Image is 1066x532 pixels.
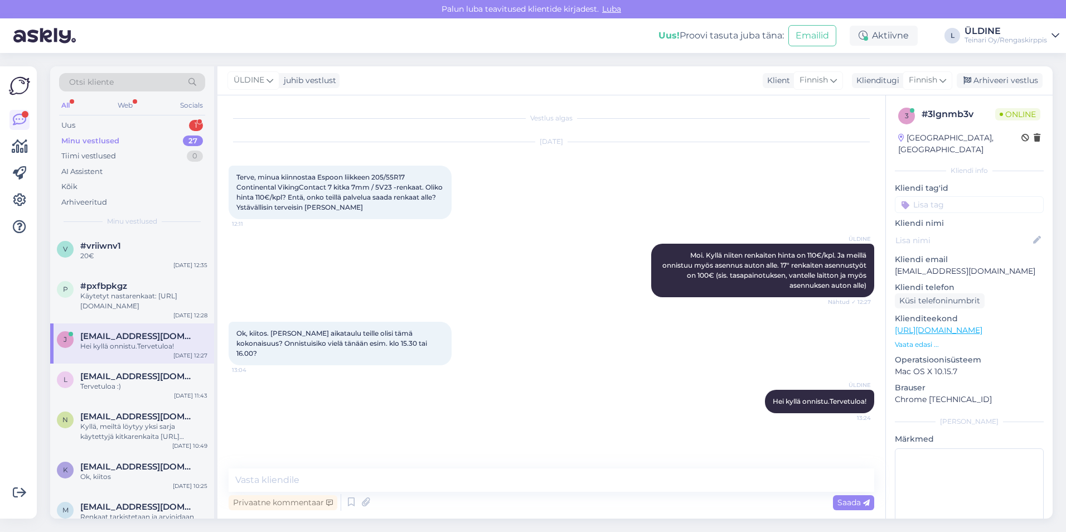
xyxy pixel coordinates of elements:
div: Socials [178,98,205,113]
span: ÜLDINE [234,74,264,86]
span: Luba [599,4,624,14]
span: n [62,415,68,424]
span: #pxfbpkgz [80,281,127,291]
img: Askly Logo [9,75,30,96]
input: Lisa tag [895,196,1044,213]
span: lauri.juutilainen@gmail.com [80,371,196,381]
div: Web [115,98,135,113]
div: Arhiveeritud [61,197,107,208]
span: v [63,245,67,253]
div: Küsi telefoninumbrit [895,293,985,308]
div: L [944,28,960,43]
p: Mac OS X 10.15.7 [895,366,1044,378]
div: Kyllä, meiltä löytyy yksi sarja käytettyjä kitkarenkaita [URL][DOMAIN_NAME] [80,422,207,442]
div: Käytetyt nastarenkaat: [URL][DOMAIN_NAME] [80,291,207,311]
p: Kliendi tag'id [895,182,1044,194]
span: 3 [905,112,909,120]
p: [EMAIL_ADDRESS][DOMAIN_NAME] [895,265,1044,277]
p: Chrome [TECHNICAL_ID] [895,394,1044,405]
div: Klient [763,75,790,86]
span: ÜLDINE [829,381,871,389]
span: m [62,506,69,514]
div: [DATE] 12:27 [173,351,207,360]
div: Privaatne kommentaar [229,495,337,510]
div: Arhiveeri vestlus [957,73,1043,88]
div: AI Assistent [61,166,103,177]
input: Lisa nimi [895,234,1031,246]
div: [DATE] 11:43 [174,391,207,400]
p: Kliendi nimi [895,217,1044,229]
a: ÜLDINETeinari Oy/Rengaskirppis [965,27,1059,45]
span: 13:24 [829,414,871,422]
div: [GEOGRAPHIC_DATA], [GEOGRAPHIC_DATA] [898,132,1021,156]
div: [PERSON_NAME] [895,417,1044,427]
a: [URL][DOMAIN_NAME] [895,325,982,335]
span: Ok, kiitos. [PERSON_NAME] aikataulu teille olisi tämä kokonaisuus? Onnistuisiko vielä tänään esim... [236,329,429,357]
div: 0 [187,151,203,162]
span: 13:04 [232,366,274,374]
div: 20€ [80,251,207,261]
span: mustafayaqubi177@gmail.com [80,502,196,512]
span: ninaalisatuominen@gmail.com [80,412,196,422]
div: 27 [183,136,203,147]
div: 1 [189,120,203,131]
p: Klienditeekond [895,313,1044,325]
span: jani.ekonen.ebk@gmail.com [80,331,196,341]
span: Hei kyllä onnistu.Tervetuloa! [773,397,866,405]
div: juhib vestlust [279,75,336,86]
span: Online [995,108,1040,120]
div: Tiimi vestlused [61,151,116,162]
span: Terve, minua kiinnostaa Espoon liikkeen 205/55R17 Continental VikingContact 7 kitka 7mm / 5V23 -r... [236,173,444,211]
span: Saada [837,497,870,507]
div: Uus [61,120,75,131]
div: [DATE] 10:49 [172,442,207,450]
span: Finnish [909,74,937,86]
div: Proovi tasuta juba täna: [658,29,784,42]
div: [DATE] 12:35 [173,261,207,269]
span: Otsi kliente [69,76,114,88]
div: # 3lgnmb3v [922,108,995,121]
span: l [64,375,67,384]
span: j [64,335,67,344]
span: Nähtud ✓ 12:27 [828,298,871,306]
div: Renkaat tarkistetaan ja arvioidaan paikan päällä liikkeessämme. Tervetuloa käymään, niin katsotaa... [80,512,207,532]
p: Märkmed [895,433,1044,445]
div: Aktiivne [850,26,918,46]
span: p [63,285,68,293]
b: Uus! [658,30,680,41]
div: Klienditugi [852,75,899,86]
button: Emailid [788,25,836,46]
p: Kliendi telefon [895,282,1044,293]
div: [DATE] 12:28 [173,311,207,320]
span: #vriiwnv1 [80,241,121,251]
span: ÜLDINE [829,235,871,243]
span: Finnish [800,74,828,86]
div: Kõik [61,181,77,192]
span: katjagrahn17@gmail.com [80,462,196,472]
div: Hei kyllä onnistu.Tervetuloa! [80,341,207,351]
span: Moi. Kyllä niiten renkaiten hinta on 110€/kpl. Ja meillä onnistuu myös asennus auton alle. 17" re... [662,251,868,289]
div: Minu vestlused [61,136,119,147]
span: k [63,466,68,474]
div: [DATE] 10:25 [173,482,207,490]
div: Ok, kiitos [80,472,207,482]
p: Vaata edasi ... [895,340,1044,350]
div: Tervetuloa :) [80,381,207,391]
div: All [59,98,72,113]
div: [DATE] [229,137,874,147]
div: Vestlus algas [229,113,874,123]
div: ÜLDINE [965,27,1047,36]
span: 12:11 [232,220,274,228]
div: Kliendi info [895,166,1044,176]
p: Operatsioonisüsteem [895,354,1044,366]
div: Teinari Oy/Rengaskirppis [965,36,1047,45]
p: Kliendi email [895,254,1044,265]
p: Brauser [895,382,1044,394]
span: Minu vestlused [107,216,157,226]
